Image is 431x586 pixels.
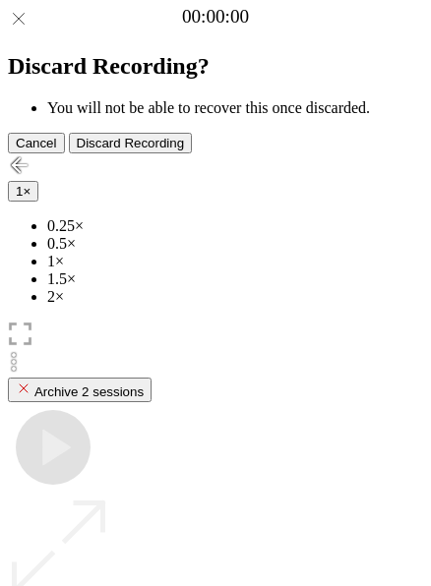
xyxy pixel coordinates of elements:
span: 1 [16,184,23,199]
li: 1.5× [47,270,423,288]
a: 00:00:00 [182,6,249,28]
li: 2× [47,288,423,306]
div: Archive 2 sessions [16,381,144,399]
button: 1× [8,181,38,202]
li: 0.25× [47,217,423,235]
button: Discard Recording [69,133,193,153]
li: 0.5× [47,235,423,253]
button: Archive 2 sessions [8,378,152,402]
li: 1× [47,253,423,270]
h2: Discard Recording? [8,53,423,80]
button: Cancel [8,133,65,153]
li: You will not be able to recover this once discarded. [47,99,423,117]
